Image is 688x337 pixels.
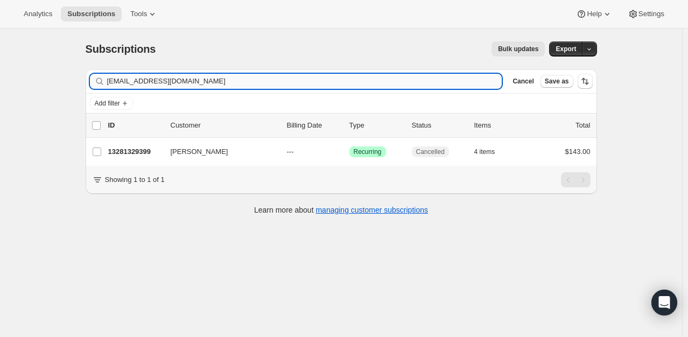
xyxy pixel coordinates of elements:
[349,120,403,131] div: Type
[287,148,294,156] span: ---
[474,148,495,156] span: 4 items
[561,172,591,187] nav: Pagination
[354,148,382,156] span: Recurring
[621,6,671,22] button: Settings
[508,75,538,88] button: Cancel
[651,290,677,315] div: Open Intercom Messenger
[164,143,272,160] button: [PERSON_NAME]
[412,120,466,131] p: Status
[95,99,120,108] span: Add filter
[108,120,162,131] p: ID
[545,77,569,86] span: Save as
[540,75,573,88] button: Save as
[171,146,228,157] span: [PERSON_NAME]
[416,148,445,156] span: Cancelled
[492,41,545,57] button: Bulk updates
[287,120,341,131] p: Billing Date
[556,45,576,53] span: Export
[565,148,591,156] span: $143.00
[171,120,278,131] p: Customer
[575,120,590,131] p: Total
[61,6,122,22] button: Subscriptions
[578,74,593,89] button: Sort the results
[498,45,538,53] span: Bulk updates
[130,10,147,18] span: Tools
[105,174,165,185] p: Showing 1 to 1 of 1
[24,10,52,18] span: Analytics
[587,10,601,18] span: Help
[90,97,133,110] button: Add filter
[474,144,507,159] button: 4 items
[474,120,528,131] div: Items
[549,41,582,57] button: Export
[638,10,664,18] span: Settings
[108,146,162,157] p: 13281329399
[513,77,533,86] span: Cancel
[108,120,591,131] div: IDCustomerBilling DateTypeStatusItemsTotal
[17,6,59,22] button: Analytics
[570,6,619,22] button: Help
[86,43,156,55] span: Subscriptions
[107,74,502,89] input: Filter subscribers
[108,144,591,159] div: 13281329399[PERSON_NAME]---SuccessRecurringCancelled4 items$143.00
[315,206,428,214] a: managing customer subscriptions
[67,10,115,18] span: Subscriptions
[124,6,164,22] button: Tools
[254,205,428,215] p: Learn more about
